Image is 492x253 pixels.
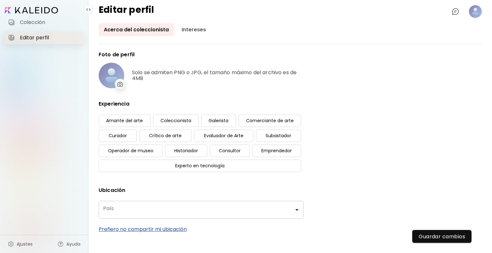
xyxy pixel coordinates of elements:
span: Ajustes [17,241,33,247]
span: Colección [20,19,80,26]
img: item [8,19,15,26]
div: Galerista [201,115,236,127]
p: Prefiero no compartir mi ubicación [99,225,304,233]
div: Evaluador de Arte [194,130,253,142]
div: Emprendedor [252,145,301,157]
p: Solo se admiten PNG o JPG, el tamaño máximo del archivo es de 4MB [132,70,304,81]
p: Experiencia [99,101,304,107]
div: Comerciante de arte [239,115,301,127]
div: Operador de museo [99,145,162,157]
button: Guardar cambios [412,230,471,243]
img: item [8,34,15,42]
a: Intereses [176,23,211,36]
div: Crítico de arte [139,130,192,142]
img: help [57,241,64,247]
div: Historiador [165,145,207,157]
span: Editar perfil [20,35,80,41]
img: settings [8,241,14,247]
a: Ajustes [4,238,37,250]
div: Consultor [210,145,250,157]
a: itemColección [4,16,84,29]
img: collapse [86,7,91,12]
h4: Editar perfil [99,5,154,18]
img: chatIcon [452,8,459,15]
p: Ubicación [99,187,304,193]
span: Guardar cambios [419,233,465,240]
div: Curador [99,130,137,142]
div: Subastador [256,130,301,142]
a: Acerca del coleccionista [99,23,174,36]
p: Foto de perfil [99,52,304,58]
a: itemEditar perfil [4,31,84,44]
div: Experto en tecnología [99,160,301,172]
a: Ayuda [53,238,84,250]
div: Amante del arte [99,115,151,127]
div: Coleccionista [153,115,199,127]
button: Open [292,205,301,214]
span: Ayuda [66,241,80,247]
